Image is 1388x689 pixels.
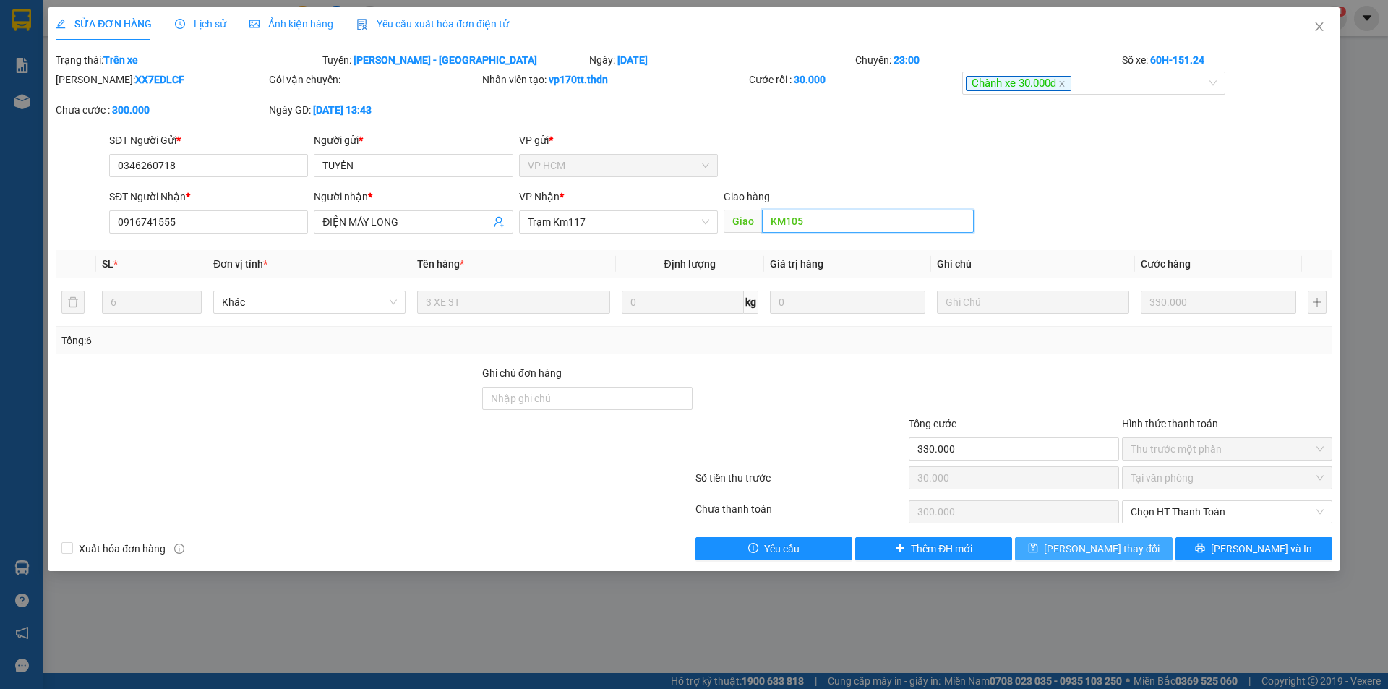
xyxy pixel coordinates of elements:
div: Người nhận [314,189,513,205]
span: Khác [222,291,397,313]
div: Ngày GD: [269,102,479,118]
span: NM Thuận Hương [143,59,208,68]
span: VP HCM [528,155,709,176]
div: [PERSON_NAME]: [56,72,266,87]
b: [DATE] 13:43 [313,104,372,116]
div: Tổng: 6 [61,333,536,348]
span: user-add [493,216,505,228]
img: logo [9,10,46,46]
div: Tuyến: [321,52,588,68]
span: Số 170 [PERSON_NAME], P8, Q11, [GEOGRAPHIC_DATA][PERSON_NAME] [6,77,100,112]
span: edit [56,19,66,29]
b: 23:00 [894,54,920,66]
span: Giao [724,210,762,233]
span: [STREET_ADDRESS], [GEOGRAPHIC_DATA] [110,85,192,103]
input: Dọc đường [762,210,974,233]
input: Ghi chú đơn hàng [482,387,693,410]
div: Chưa cước : [56,102,266,118]
div: SĐT Người Nhận [109,189,308,205]
div: Nhân viên tạo: [482,72,746,87]
b: 60H-151.24 [1150,54,1204,66]
span: Cước hàng [1141,258,1191,270]
span: VP Nhận [519,191,560,202]
b: 30.000 [794,74,826,85]
button: Close [1299,7,1340,48]
div: Trạng thái: [54,52,321,68]
div: SĐT Người Gửi [109,132,308,148]
b: XX7EDLCF [135,74,184,85]
input: 0 [909,466,1119,489]
b: [PERSON_NAME] - [GEOGRAPHIC_DATA] [354,54,537,66]
span: Thu trước một phần [1131,438,1324,460]
th: Ghi chú [931,250,1135,278]
strong: HCM - ĐỊNH QUÁN - PHƯƠNG LÂM [67,39,195,48]
b: [DATE] [617,54,648,66]
b: 300.000 [112,104,150,116]
span: Chọn HT Thanh Toán [1131,501,1324,523]
span: Lịch sử [175,18,226,30]
input: VD: Bàn, Ghế [417,291,609,314]
input: Ghi Chú [937,291,1129,314]
div: Chuyến: [854,52,1121,68]
span: [PERSON_NAME] thay đổi [1044,541,1160,557]
label: Hình thức thanh toán [1122,418,1218,429]
span: Trạm Km117 [528,211,709,233]
span: Yêu cầu xuất hóa đơn điện tử [356,18,509,30]
span: Yêu cầu [764,541,800,557]
button: save[PERSON_NAME] thay đổi [1015,537,1172,560]
div: Gói vận chuyển: [269,72,479,87]
div: Người gửi [314,132,513,148]
span: Tại văn phòng [1131,467,1324,489]
input: 0 [1141,291,1296,314]
button: plus [1308,291,1327,314]
span: printer [1195,543,1205,555]
b: vp170tt.thdn [549,74,608,85]
div: Chưa thanh toán [694,501,907,526]
span: picture [249,19,260,29]
span: Ảnh kiện hàng [249,18,333,30]
span: kg [744,291,758,314]
span: save [1028,543,1038,555]
span: VP Nhận: [110,59,144,68]
button: exclamation-circleYêu cầu [695,537,852,560]
span: VP HCM [33,59,63,68]
span: clock-circle [175,19,185,29]
div: Ngày: [588,52,854,68]
input: 0 [770,291,925,314]
span: close [1058,80,1066,87]
span: Giao hàng [724,191,770,202]
button: delete [61,291,85,314]
span: Xuất hóa đơn hàng [73,541,171,557]
div: VP gửi [519,132,718,148]
label: Số tiền thu trước [695,472,771,484]
strong: (NHÀ XE [GEOGRAPHIC_DATA]) [63,26,200,37]
div: Cước rồi : [749,72,959,87]
span: Giá trị hàng [770,258,823,270]
span: Định lượng [664,258,716,270]
button: printer[PERSON_NAME] và In [1175,537,1332,560]
span: Chành xe 30.000đ [966,76,1071,92]
span: Tên hàng [417,258,464,270]
span: info-circle [174,544,184,554]
span: plus [895,543,905,555]
span: Thêm ĐH mới [911,541,972,557]
span: Đơn vị tính [213,258,267,270]
img: icon [356,19,368,30]
span: SỬA ĐƠN HÀNG [56,18,152,30]
span: VP Gửi: [6,59,33,68]
b: Trên xe [103,54,138,66]
span: SL [102,258,113,270]
span: Tổng cước [909,418,956,429]
span: [PERSON_NAME] và In [1211,541,1312,557]
label: Ghi chú đơn hàng [482,367,562,379]
button: plusThêm ĐH mới [855,537,1012,560]
span: close [1314,21,1325,33]
span: exclamation-circle [748,543,758,555]
strong: NHÀ XE THUẬN HƯƠNG [55,8,207,24]
div: Số xe: [1121,52,1334,68]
